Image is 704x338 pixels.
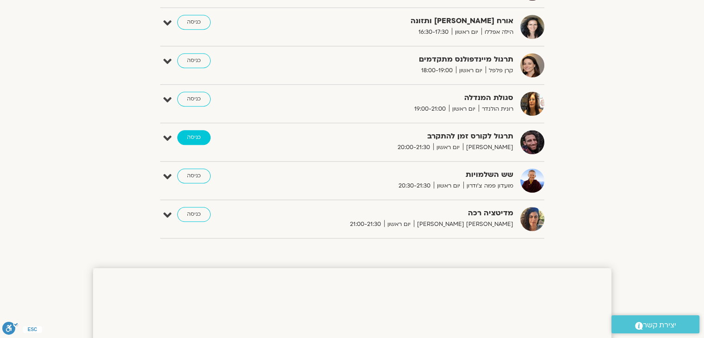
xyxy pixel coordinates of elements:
[394,143,433,152] span: 20:00-21:30
[287,130,513,143] strong: תרגול לקורס זמן להתקרב
[177,15,211,30] a: כניסה
[481,27,513,37] span: הילה אפללו
[287,207,513,219] strong: מדיטציה רכה
[479,104,513,114] span: רונית הולנדר
[434,181,463,191] span: יום ראשון
[177,169,211,183] a: כניסה
[415,27,452,37] span: 16:30-17:30
[643,319,676,332] span: יצירת קשר
[384,219,414,229] span: יום ראשון
[414,219,513,229] span: [PERSON_NAME] [PERSON_NAME]
[411,104,449,114] span: 19:00-21:00
[347,219,384,229] span: 21:00-21:30
[611,315,699,333] a: יצירת קשר
[287,15,513,27] strong: אורח [PERSON_NAME] ותזונה
[177,92,211,106] a: כניסה
[395,181,434,191] span: 20:30-21:30
[456,66,486,75] span: יום ראשון
[287,169,513,181] strong: שש השלמויות
[177,53,211,68] a: כניסה
[452,27,481,37] span: יום ראשון
[177,130,211,145] a: כניסה
[463,143,513,152] span: [PERSON_NAME]
[486,66,513,75] span: קרן פלפל
[418,66,456,75] span: 18:00-19:00
[287,53,513,66] strong: תרגול מיינדפולנס מתקדמים
[287,92,513,104] strong: סגולת המנדלה
[449,104,479,114] span: יום ראשון
[177,207,211,222] a: כניסה
[463,181,513,191] span: מועדון פמה צ'ודרון
[433,143,463,152] span: יום ראשון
